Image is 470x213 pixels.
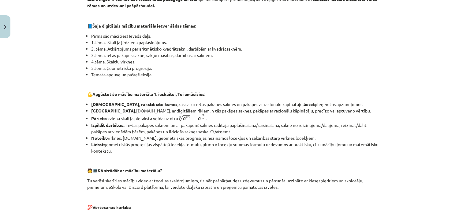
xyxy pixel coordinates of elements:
strong: Šaja digitālais mācību materiāls ietver šādas tēmas: [92,23,196,29]
b: [DEMOGRAPHIC_DATA], rakstīt izteiksmes, [91,101,178,107]
b: Vērtēšanas kārtība [92,204,131,210]
span: a [183,117,186,120]
b: Pāriet [91,116,104,121]
p: 📘 [87,23,383,29]
b: lietot [304,101,315,107]
li: virknes, [DOMAIN_NAME]. ģeometriskās progresijas nezināmos locekļus un sakarības starp virknes lo... [91,135,383,141]
li: no viena skaitļa pieraksta veida uz otru . [91,114,383,122]
b: Apgūstot šo mācību materiālu 1. ieskaitei, Tu iemācīsies: [92,91,205,97]
li: kas satur n-tās pakāpes saknes un pakāpes ar racionālu kāpinātāju, pieņemtos apzīmējumus. [91,101,383,108]
span: = [192,118,196,120]
p: Tu varēsi skatīties mācību video ar teorijas skaidrojumiem, risināt pašpārbaudes uzdevumus un pār... [87,177,383,190]
li: ģeometriskās progresijas vispārīgā locekļa formulu, pirmo n locekļu summas formulu uzdevumos ar p... [91,141,383,154]
span: √ [178,115,183,122]
li: [DOMAIN_NAME]. ar digitāliem rīkiem, n-tās pakāpes saknes, pakāpes ar racionālu kāpinātāju, precī... [91,108,383,114]
p: 💯 [87,204,383,211]
b: Noteikt [91,135,107,141]
b: Kā strādāt ar mācību materiālu? [98,168,162,173]
li: 1.tēma. Skaitļa jēdziena paplašinājums. [91,39,383,46]
li: 3.tēma. n-tās pakāpes sakne, sakņu īpašības, darbības ar saknēm. [91,52,383,59]
img: icon-close-lesson-0947bae3869378f0d4975bcd49f059093ad1ed9edebbc8119c70593378902aed.svg [4,25,6,29]
li: 4.tēma. Skaitļu virknes. [91,59,383,65]
b: Izpildīt darbības [91,122,123,128]
li: 2. tēma. Atkārtojums par aritmētisko kvadrātsakni, darbībām ar kvadrātsaknēm. [91,46,383,52]
li: Temata apguve un pašrefleksija. [91,71,383,78]
span: m [202,115,204,116]
b: Lietot [91,142,104,147]
li: ar n-tās pakāpes saknēm un ar pakāpēm: saknes rādītāja paplašināšana/saīsināšana, sakne no reizin... [91,122,383,135]
li: Pirms sāc mācīties! Ievada daļa. [91,33,383,39]
li: 5.tēma. Ģeometriskā progresija. [91,65,383,71]
span: a [198,117,201,120]
p: 🧑 💻 [87,167,383,174]
span: m [186,116,190,119]
span: n [202,118,204,120]
b: [GEOGRAPHIC_DATA], [91,108,136,113]
p: 💪 [87,91,383,97]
